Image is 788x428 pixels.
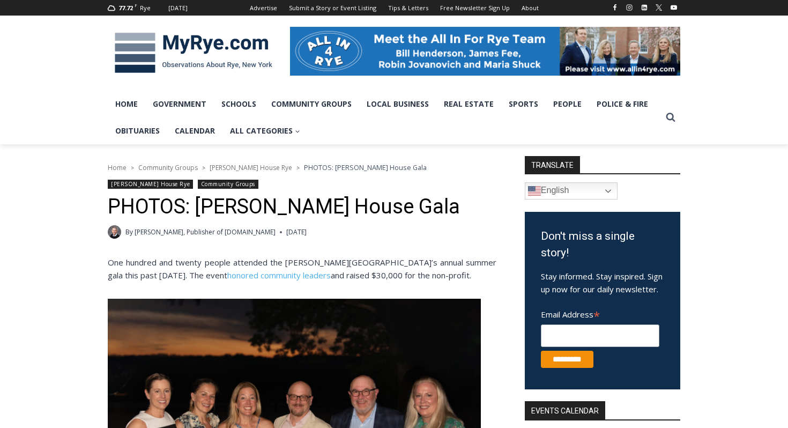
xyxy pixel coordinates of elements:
[652,1,665,14] a: X
[264,91,359,117] a: Community Groups
[541,270,664,296] p: Stay informed. Stay inspired. Sign up now for our daily newsletter.
[359,91,436,117] a: Local Business
[222,117,308,144] a: All Categories
[108,225,121,239] a: Author image
[623,1,636,14] a: Instagram
[290,27,680,75] img: All in for Rye
[210,163,292,172] a: [PERSON_NAME] House Rye
[541,304,659,323] label: Email Address
[304,163,427,172] span: PHOTOS: [PERSON_NAME] House Gala
[546,91,589,117] a: People
[135,2,137,8] span: F
[108,180,193,189] a: [PERSON_NAME] House Rye
[501,91,546,117] a: Sports
[138,163,198,172] a: Community Groups
[168,3,188,13] div: [DATE]
[202,164,205,172] span: >
[135,227,276,237] a: [PERSON_NAME], Publisher of [DOMAIN_NAME]
[167,117,222,144] a: Calendar
[145,91,214,117] a: Government
[525,401,605,419] h2: Events Calendar
[286,227,307,237] time: [DATE]
[528,185,541,197] img: en
[108,91,145,117] a: Home
[118,4,133,12] span: 77.72
[214,91,264,117] a: Schools
[108,91,661,145] nav: Primary Navigation
[108,163,127,172] a: Home
[125,227,133,237] span: By
[108,162,496,173] nav: Breadcrumbs
[638,1,651,14] a: Linkedin
[230,125,300,137] span: All Categories
[667,1,680,14] a: YouTube
[525,182,618,200] a: English
[108,256,496,282] p: One hundred and twenty people attended the [PERSON_NAME][GEOGRAPHIC_DATA]’s annual summer gala th...
[436,91,501,117] a: Real Estate
[589,91,656,117] a: Police & Fire
[296,164,300,172] span: >
[140,3,151,13] div: Rye
[541,228,664,262] h3: Don't miss a single story!
[525,156,580,173] strong: TRANSLATE
[661,108,680,127] button: View Search Form
[131,164,134,172] span: >
[608,1,621,14] a: Facebook
[198,180,258,189] a: Community Groups
[108,25,279,81] img: MyRye.com
[227,270,331,281] a: honored community leaders
[108,195,496,219] h1: PHOTOS: [PERSON_NAME] House Gala
[108,117,167,144] a: Obituaries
